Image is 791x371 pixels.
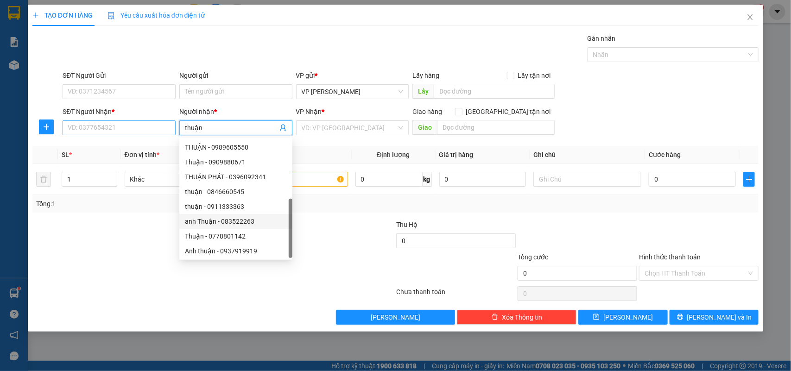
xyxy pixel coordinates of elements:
div: Thuận - 0778801142 [179,229,292,244]
button: delete [36,172,51,187]
div: Người nhận [179,107,292,117]
button: save[PERSON_NAME] [578,310,667,325]
span: VP Nhận [296,108,322,115]
div: SĐT Người Gửi [63,70,176,81]
span: close [747,13,754,21]
div: Chưa thanh toán [396,287,517,303]
span: [PERSON_NAME] và In [687,312,752,322]
label: Hình thức thanh toán [639,253,701,261]
span: TẠO ĐƠN HÀNG [32,12,93,19]
span: Đơn vị tính [125,151,159,158]
div: Anh thuận - 0937919919 [185,246,287,256]
span: Xóa Thông tin [502,312,542,322]
div: Anh thuận - 0937919919 [179,244,292,258]
span: Lấy [412,84,434,99]
span: kg [423,172,432,187]
span: Giá trị hàng [439,151,474,158]
img: icon [108,12,115,19]
div: THUẬN - 0989605550 [179,140,292,155]
div: Thuận - 0909880671 [179,155,292,170]
div: THUẬN - 0989605550 [185,142,287,152]
div: VP gửi [296,70,409,81]
b: GỬI : VP [PERSON_NAME] [12,67,162,82]
div: THUẬN PHÁT - 0396092341 [185,172,287,182]
input: 0 [439,172,526,187]
span: plus [39,123,53,131]
div: thuận - 0911333363 [179,199,292,214]
div: Thuận - 0909880671 [185,157,287,167]
img: logo.jpg [12,12,58,58]
li: Hotline: 02839552959 [87,34,387,46]
span: Lấy hàng [412,72,439,79]
span: Yêu cầu xuất hóa đơn điện tử [108,12,205,19]
button: printer[PERSON_NAME] và In [670,310,759,325]
span: Thu Hộ [396,221,418,228]
span: plus [744,176,754,183]
span: Lấy tận nơi [514,70,555,81]
label: Gán nhãn [588,35,616,42]
span: plus [32,12,39,19]
div: thuận - 0846660545 [179,184,292,199]
span: user-add [279,124,287,132]
button: deleteXóa Thông tin [457,310,576,325]
span: Khác [130,172,227,186]
span: [PERSON_NAME] [371,312,420,322]
span: Giao hàng [412,108,442,115]
span: Cước hàng [649,151,681,158]
button: Close [737,5,763,31]
span: VP Bạc Liêu [302,85,404,99]
div: Người gửi [179,70,292,81]
div: thuận - 0846660545 [185,187,287,197]
input: Dọc đường [437,120,555,135]
input: Ghi Chú [533,172,641,187]
div: Thuận - 0778801142 [185,231,287,241]
button: [PERSON_NAME] [336,310,456,325]
th: Ghi chú [530,146,645,164]
span: [GEOGRAPHIC_DATA] tận nơi [462,107,555,117]
div: Tổng: 1 [36,199,306,209]
span: SL [62,151,69,158]
button: plus [39,119,54,134]
span: Tổng cước [518,253,548,261]
span: Định lượng [377,151,410,158]
span: delete [492,314,498,321]
button: plus [743,172,755,187]
div: SĐT Người Nhận [63,107,176,117]
input: Dọc đường [434,84,555,99]
div: anh Thuận - 083522263 [179,214,292,229]
span: [PERSON_NAME] [603,312,653,322]
span: Giao [412,120,437,135]
span: save [593,314,600,321]
li: 26 Phó Cơ Điều, Phường 12 [87,23,387,34]
span: printer [677,314,683,321]
div: anh Thuận - 083522263 [185,216,287,226]
input: VD: Bàn, Ghế [240,172,348,187]
div: thuận - 0911333363 [185,201,287,212]
div: THUẬN PHÁT - 0396092341 [179,170,292,184]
